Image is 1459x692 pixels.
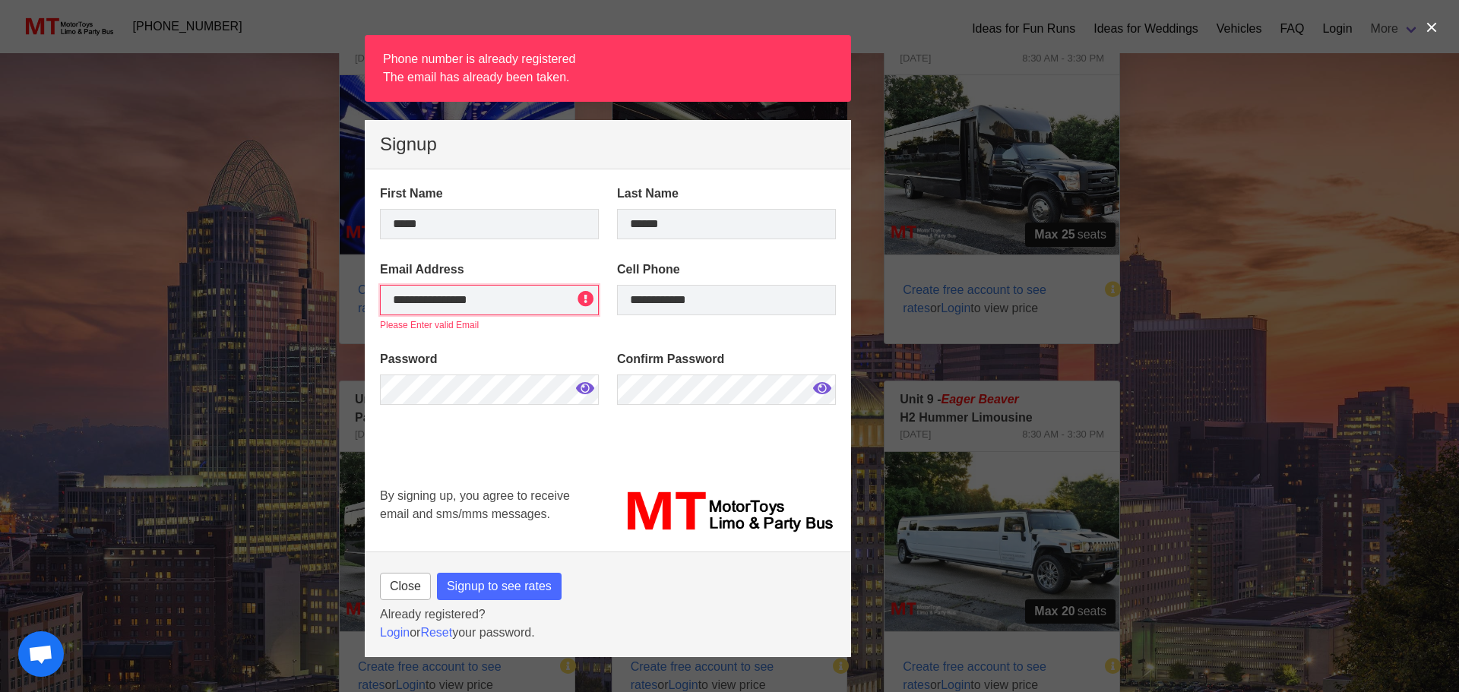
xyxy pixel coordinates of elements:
label: Email Address [380,261,599,279]
p: Please Enter valid Email [380,318,599,332]
a: Reset [420,626,452,639]
label: Last Name [617,185,836,203]
label: Confirm Password [617,350,836,368]
label: Password [380,350,599,368]
keeper-lock: Open Keeper Popup [553,291,571,309]
div: Open chat [18,631,64,677]
p: or your password. [380,624,836,642]
iframe: reCAPTCHA [380,426,611,540]
p: Already registered? [380,605,836,624]
div: By signing up, you agree to receive email and sms/mms messages. [371,478,608,546]
button: Close [380,573,431,600]
a: Login [380,626,410,639]
label: Cell Phone [617,261,836,279]
article: Phone number is already registered The email has already been taken. [365,35,851,102]
button: Signup to see rates [437,573,562,600]
img: MT_logo_name.png [617,487,836,537]
p: Signup [380,135,836,153]
label: First Name [380,185,599,203]
span: Signup to see rates [447,577,552,596]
